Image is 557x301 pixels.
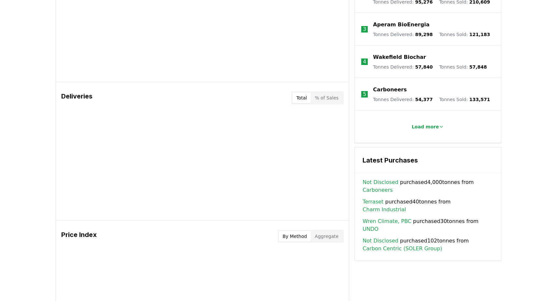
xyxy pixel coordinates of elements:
[363,245,442,253] a: Carbon Centric (SOLER Group)
[373,96,433,103] p: Tonnes Delivered :
[415,64,433,70] span: 57,840
[61,91,93,104] h3: Deliveries
[373,31,433,38] p: Tonnes Delivered :
[311,231,342,242] button: Aggregate
[363,198,383,206] a: Terraset
[373,53,426,61] a: Wakefield Biochar
[407,120,450,133] button: Load more
[439,31,490,38] p: Tonnes Sold :
[363,217,411,225] a: Wren Climate, PBC
[61,230,97,243] h3: Price Index
[363,237,493,253] span: purchased 102 tonnes from
[363,225,378,233] a: UNDO
[373,21,429,29] a: Aperam BioEnergia
[293,93,311,103] button: Total
[469,97,490,102] span: 133,571
[373,64,433,70] p: Tonnes Delivered :
[412,124,439,130] p: Load more
[363,237,398,245] a: Not Disclosed
[363,90,366,98] p: 5
[363,178,493,194] span: purchased 4,000 tonnes from
[469,64,487,70] span: 57,848
[363,186,393,194] a: Carboneers
[439,64,487,70] p: Tonnes Sold :
[373,86,407,94] a: Carboneers
[311,93,342,103] button: % of Sales
[363,206,406,214] a: Charm Industrial
[363,178,398,186] a: Not Disclosed
[363,217,493,233] span: purchased 30 tonnes from
[363,155,493,165] h3: Latest Purchases
[415,32,433,37] span: 89,298
[439,96,490,103] p: Tonnes Sold :
[279,231,311,242] button: By Method
[469,32,490,37] span: 121,183
[363,198,493,214] span: purchased 40 tonnes from
[363,25,366,33] p: 3
[363,58,366,66] p: 4
[415,97,433,102] span: 54,377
